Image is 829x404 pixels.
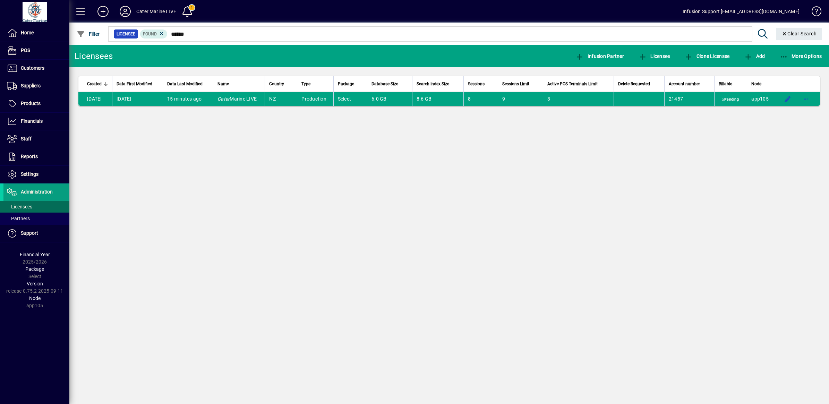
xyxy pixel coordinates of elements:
[217,80,229,88] span: Name
[87,80,108,88] div: Created
[21,30,34,35] span: Home
[778,50,824,62] button: More Options
[3,77,69,95] a: Suppliers
[3,148,69,165] a: Reports
[143,32,157,36] span: Found
[77,31,100,37] span: Filter
[417,80,449,88] span: Search Index Size
[742,50,767,62] button: Add
[3,113,69,130] a: Financials
[719,80,732,88] span: Billable
[112,92,163,106] td: [DATE]
[744,53,765,59] span: Add
[683,50,731,62] button: Clone Licensee
[167,80,209,88] div: Data Last Modified
[333,92,367,106] td: Select
[751,80,761,88] span: Node
[75,28,102,40] button: Filter
[21,48,30,53] span: POS
[301,80,329,88] div: Type
[297,92,333,106] td: Production
[92,5,114,18] button: Add
[75,51,113,62] div: Licensees
[7,216,30,221] span: Partners
[669,80,700,88] span: Account number
[800,93,811,104] button: More options
[720,97,740,102] span: Pending
[547,80,609,88] div: Active POS Terminals Limit
[463,92,497,106] td: 8
[29,295,41,301] span: Node
[3,225,69,242] a: Support
[637,50,672,62] button: Licensee
[20,252,50,257] span: Financial Year
[140,29,168,38] mat-chip: Found Status: Found
[25,266,44,272] span: Package
[21,189,53,195] span: Administration
[547,80,598,88] span: Active POS Terminals Limit
[167,80,203,88] span: Data Last Modified
[78,92,112,106] td: [DATE]
[683,6,800,17] div: Infusion Support [EMAIL_ADDRESS][DOMAIN_NAME]
[3,60,69,77] a: Customers
[468,80,485,88] span: Sessions
[3,166,69,183] a: Settings
[575,53,624,59] span: Infusion Partner
[417,80,459,88] div: Search Index Size
[3,213,69,224] a: Partners
[21,154,38,159] span: Reports
[21,171,39,177] span: Settings
[618,80,660,88] div: Delete Requested
[217,80,260,88] div: Name
[3,95,69,112] a: Products
[117,80,152,88] span: Data First Modified
[117,80,159,88] div: Data First Modified
[468,80,493,88] div: Sessions
[269,80,293,88] div: Country
[21,83,41,88] span: Suppliers
[782,93,793,104] button: Edit
[751,96,769,102] span: app105.prod.infusionbusinesssoftware.com
[217,96,230,102] em: Cater
[301,80,310,88] span: Type
[3,24,69,42] a: Home
[412,92,463,106] td: 8.6 GB
[367,92,412,106] td: 6.0 GB
[669,80,710,88] div: Account number
[27,281,43,286] span: Version
[684,53,729,59] span: Clone Licensee
[781,31,817,36] span: Clear Search
[3,201,69,213] a: Licensees
[776,28,822,40] button: Clear
[269,80,284,88] span: Country
[114,5,136,18] button: Profile
[498,92,543,106] td: 9
[664,92,714,106] td: 21457
[338,80,354,88] span: Package
[3,42,69,59] a: POS
[751,80,771,88] div: Node
[574,50,626,62] button: Infusion Partner
[806,1,820,24] a: Knowledge Base
[21,118,43,124] span: Financials
[371,80,398,88] span: Database Size
[21,65,44,71] span: Customers
[719,80,743,88] div: Billable
[639,53,670,59] span: Licensee
[7,204,32,209] span: Licensees
[217,96,257,102] span: Marine LIVE
[21,101,41,106] span: Products
[21,230,38,236] span: Support
[136,6,176,17] div: Cater Marine LIVE
[502,80,529,88] span: Sessions Limit
[618,80,650,88] span: Delete Requested
[21,136,32,141] span: Staff
[265,92,297,106] td: NZ
[338,80,363,88] div: Package
[371,80,408,88] div: Database Size
[3,130,69,148] a: Staff
[163,92,213,106] td: 15 minutes ago
[87,80,102,88] span: Created
[117,31,135,37] span: Licensee
[543,92,613,106] td: 3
